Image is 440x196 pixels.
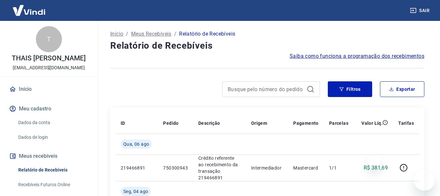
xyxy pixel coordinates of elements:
[16,178,90,191] a: Recebíveis Futuros Online
[13,64,85,71] p: [EMAIL_ADDRESS][DOMAIN_NAME]
[380,81,424,97] button: Exportar
[110,39,424,52] h4: Relatório de Recebíveis
[36,26,62,52] div: T
[131,30,172,38] a: Meus Recebíveis
[198,155,241,181] p: Crédito referente ao recebimento da transação 219466891
[12,55,85,62] p: THAIS [PERSON_NAME]
[293,165,319,171] p: Mastercard
[179,30,235,38] p: Relatório de Recebíveis
[398,120,414,126] p: Tarifas
[8,0,50,20] img: Vindi
[367,154,380,167] iframe: Fechar mensagem
[293,120,319,126] p: Pagamento
[8,149,90,163] button: Meus recebíveis
[16,131,90,144] a: Dados de login
[414,170,435,191] iframe: Botão para abrir a janela de mensagens
[409,5,432,17] button: Sair
[123,141,149,147] span: Qua, 06 ago
[329,165,348,171] p: 1/1
[163,120,178,126] p: Pedido
[228,84,304,94] input: Busque pelo número do pedido
[110,30,123,38] a: Início
[174,30,176,38] p: /
[364,164,388,172] p: R$ 381,69
[251,165,283,171] p: Intermediador
[8,102,90,116] button: Meu cadastro
[361,120,383,126] p: Valor Líq.
[16,163,90,177] a: Relatório de Recebíveis
[290,52,424,60] a: Saiba como funciona a programação dos recebimentos
[251,120,267,126] p: Origem
[328,81,372,97] button: Filtros
[126,30,128,38] p: /
[123,188,148,195] span: Seg, 04 ago
[329,120,348,126] p: Parcelas
[163,165,188,171] p: 750300943
[121,165,153,171] p: 219466891
[8,82,90,96] a: Início
[198,120,220,126] p: Descrição
[16,116,90,129] a: Dados da conta
[121,120,125,126] p: ID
